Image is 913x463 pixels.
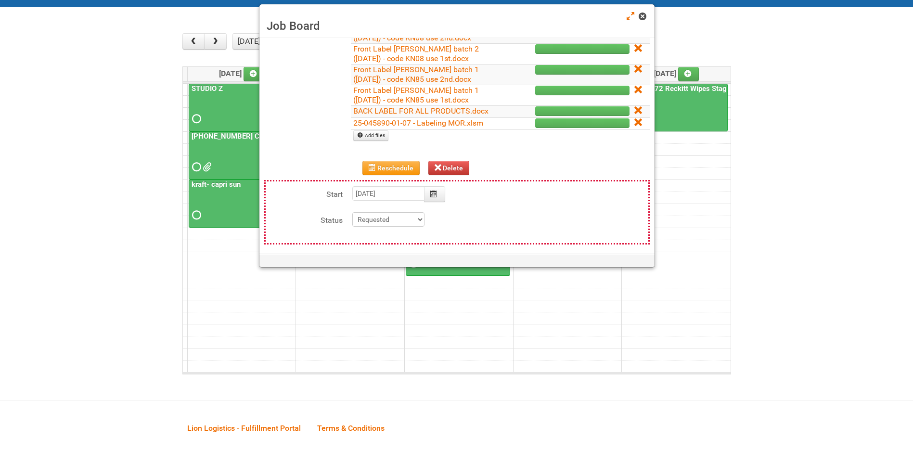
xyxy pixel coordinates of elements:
a: Add an event [678,67,699,81]
span: Requested [192,116,199,122]
span: [DATE] [219,69,265,78]
button: Reschedule [362,161,420,175]
a: STUDIO Z [190,84,225,93]
span: Requested [192,212,199,219]
button: [DATE] [232,33,265,50]
span: [DATE] [654,69,699,78]
span: Requested [192,164,199,170]
a: Terms & Conditions [310,413,392,443]
span: Front Label KRAFT batch 2 (02.26.26) - code AZ05 use 2nd.docx Front Label KRAFT batch 2 (02.26.26... [203,164,209,170]
a: Front Label [PERSON_NAME] batch 1 ([DATE]) - code KN85 use 2nd.docx [353,65,479,84]
a: Front Label [PERSON_NAME] batch 1 ([DATE]) - code KN85 use 1st.docx [353,86,479,104]
a: [PHONE_NUMBER] CTI PQB [PERSON_NAME] Real US - blinding day [189,131,293,180]
span: Terms & Conditions [317,424,385,433]
a: kraft- capri sun [189,180,293,228]
a: 25-045890-01-07 - Labeling MOR.xlsm [353,118,483,128]
a: Lion Logistics - Fulfillment Portal [180,413,308,443]
a: BACK LABEL FOR ALL PRODUCTS.docx [353,106,489,116]
a: Front Label [PERSON_NAME] batch 2 ([DATE]) - code KN08 use 1st.docx [353,44,479,63]
span: Lion Logistics - Fulfillment Portal [187,424,301,433]
a: Add files [353,130,388,141]
label: Status [266,212,343,226]
a: kraft- capri sun [190,180,243,189]
a: STUDIO Z [189,84,293,132]
button: Calendar [424,186,445,202]
a: [PHONE_NUMBER] CTI PQB [PERSON_NAME] Real US - blinding day [190,132,414,141]
a: 25-048772 Reckitt Wipes Stage 4 - blinding/labeling day [623,84,728,132]
h3: Job Board [267,19,647,33]
a: Add an event [244,67,265,81]
button: Delete [428,161,470,175]
a: 25-048772 Reckitt Wipes Stage 4 - blinding/labeling day [624,84,813,93]
label: Start [266,186,343,200]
